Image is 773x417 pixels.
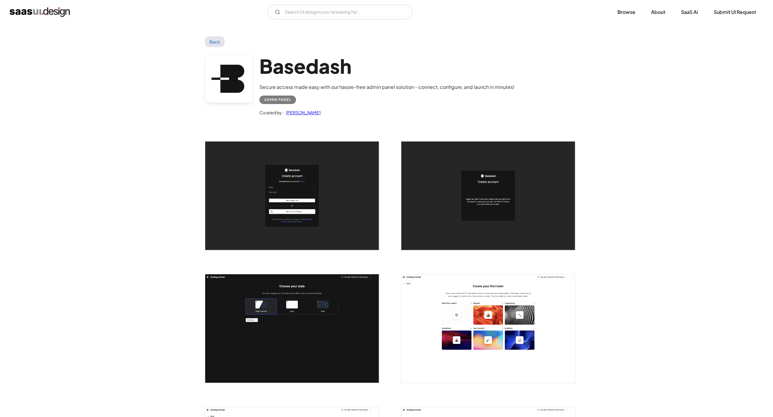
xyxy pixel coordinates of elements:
img: 643d544e1e4b0d7db740ef37_Basedash%20Choose%20your%20Style%20Screen.png [205,274,379,383]
a: open lightbox [401,274,575,383]
img: 643cf6fb5b78482f093843b8_Basedash%20Magic%20link%20Sent%20Screen.png [401,142,575,250]
div: Admin Panel [264,96,291,103]
a: Browse [610,5,643,19]
form: Email Form [268,5,413,19]
a: home [10,7,70,17]
a: open lightbox [401,142,575,250]
h1: Basedash [259,54,515,78]
a: About [644,5,673,19]
div: Secure access made easy with our hassle-free admin panel solution - connect, configure, and launc... [259,83,515,91]
a: SaaS Ai [674,5,705,19]
a: open lightbox [205,142,379,250]
img: 643cf6e9a5db4f85c3c29ce5_Basedash%20Signup%20Screen.png [205,142,379,250]
a: [PERSON_NAME] [283,109,321,116]
input: Search UI designs you're looking for... [268,5,413,19]
img: 643d5462d44afcc2473f7bdf_Basedash%20Create%20your%20First%20Team%20Screen.png [401,274,575,383]
a: open lightbox [205,274,379,383]
div: Curated by: [259,109,283,116]
a: Back [205,36,225,47]
a: Submit UI Request [706,5,763,19]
